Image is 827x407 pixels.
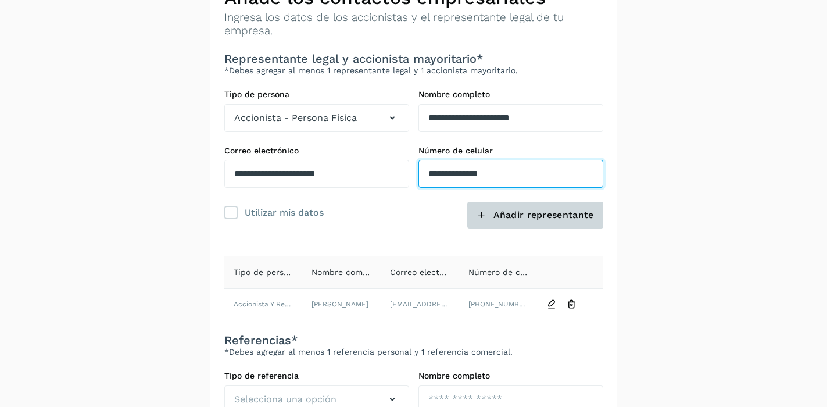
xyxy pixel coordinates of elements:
span: Nombre completo [312,267,383,277]
label: Nombre completo [418,371,603,381]
label: Tipo de persona [224,90,409,99]
span: Correo electrónico [390,267,464,277]
span: Añadir representante [493,209,594,222]
span: Tipo de persona [234,267,298,277]
span: Accionista - Persona Física [234,111,357,125]
label: Correo electrónico [224,146,409,156]
label: Tipo de referencia [224,371,409,381]
label: Nombre completo [418,90,603,99]
label: Número de celular [418,146,603,156]
h3: Representante legal y accionista mayoritario* [224,52,603,66]
span: Accionista y Representante Legal [234,300,346,308]
td: [EMAIL_ADDRESS][DOMAIN_NAME] [381,289,459,319]
span: Selecciona una opción [234,392,336,406]
p: *Debes agregar al menos 1 referencia personal y 1 referencia comercial. [224,347,603,357]
h3: Referencias* [224,333,603,347]
span: Número de celular [468,267,543,277]
div: Utilizar mis datos [245,204,324,220]
p: *Debes agregar al menos 1 representante legal y 1 accionista mayoritario. [224,66,603,76]
td: [PHONE_NUMBER] [459,289,538,319]
p: Ingresa los datos de los accionistas y el representante legal de tu empresa. [224,11,603,38]
button: Añadir representante [467,202,603,229]
td: [PERSON_NAME] [302,289,381,319]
